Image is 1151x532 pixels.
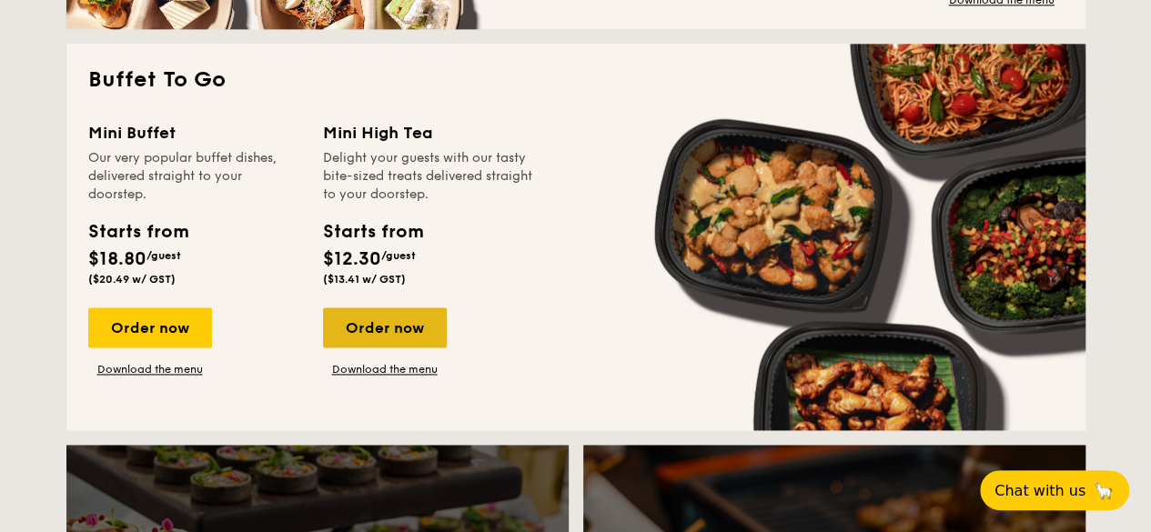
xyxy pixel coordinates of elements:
[88,120,301,146] div: Mini Buffet
[381,249,416,262] span: /guest
[146,249,181,262] span: /guest
[88,273,176,286] span: ($20.49 w/ GST)
[323,307,447,347] div: Order now
[323,362,447,376] a: Download the menu
[88,149,301,204] div: Our very popular buffet dishes, delivered straight to your doorstep.
[323,149,536,204] div: Delight your guests with our tasty bite-sized treats delivered straight to your doorstep.
[88,307,212,347] div: Order now
[1093,480,1115,501] span: 🦙
[88,218,187,246] div: Starts from
[323,248,381,270] span: $12.30
[88,65,1064,95] h2: Buffet To Go
[323,273,406,286] span: ($13.41 w/ GST)
[995,482,1085,499] span: Chat with us
[323,120,536,146] div: Mini High Tea
[980,470,1129,510] button: Chat with us🦙
[88,362,212,376] a: Download the menu
[323,218,422,246] div: Starts from
[88,248,146,270] span: $18.80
